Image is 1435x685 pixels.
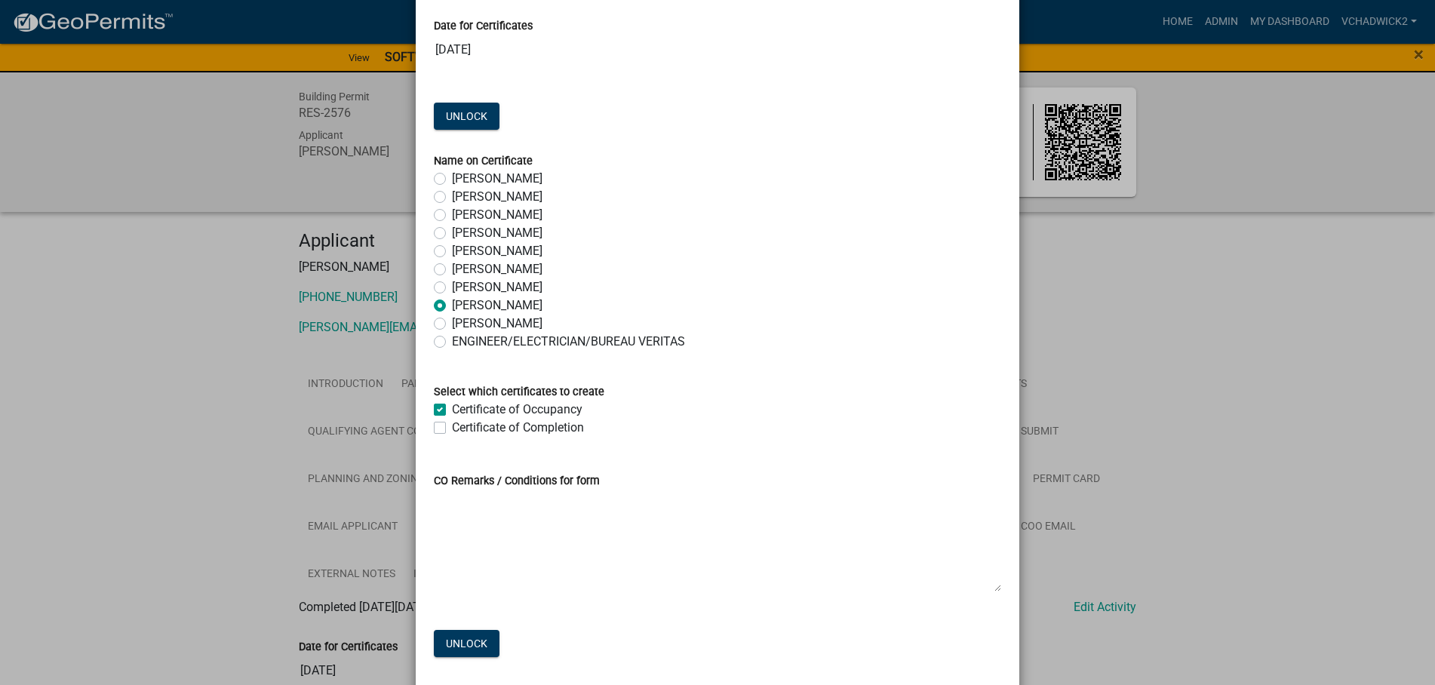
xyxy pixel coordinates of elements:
label: Select which certificates to create [434,387,604,398]
button: Unlock [434,103,499,130]
label: [PERSON_NAME] [452,224,542,242]
label: [PERSON_NAME] [452,188,542,206]
label: [PERSON_NAME] [452,315,542,333]
label: Name on Certificate [434,156,533,167]
label: [PERSON_NAME] [452,242,542,260]
label: CO Remarks / Conditions for form [434,476,600,487]
label: ENGINEER/ELECTRICIAN/BUREAU VERITAS [452,333,685,351]
button: Unlock [434,630,499,657]
label: [PERSON_NAME] [452,278,542,296]
label: Certificate of Occupancy [452,401,582,419]
label: [PERSON_NAME] [452,206,542,224]
label: [PERSON_NAME] [452,296,542,315]
label: Certificate of Completion [452,419,584,437]
label: Date for Certificates [434,21,533,32]
label: [PERSON_NAME] [452,170,542,188]
label: [PERSON_NAME] [452,260,542,278]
